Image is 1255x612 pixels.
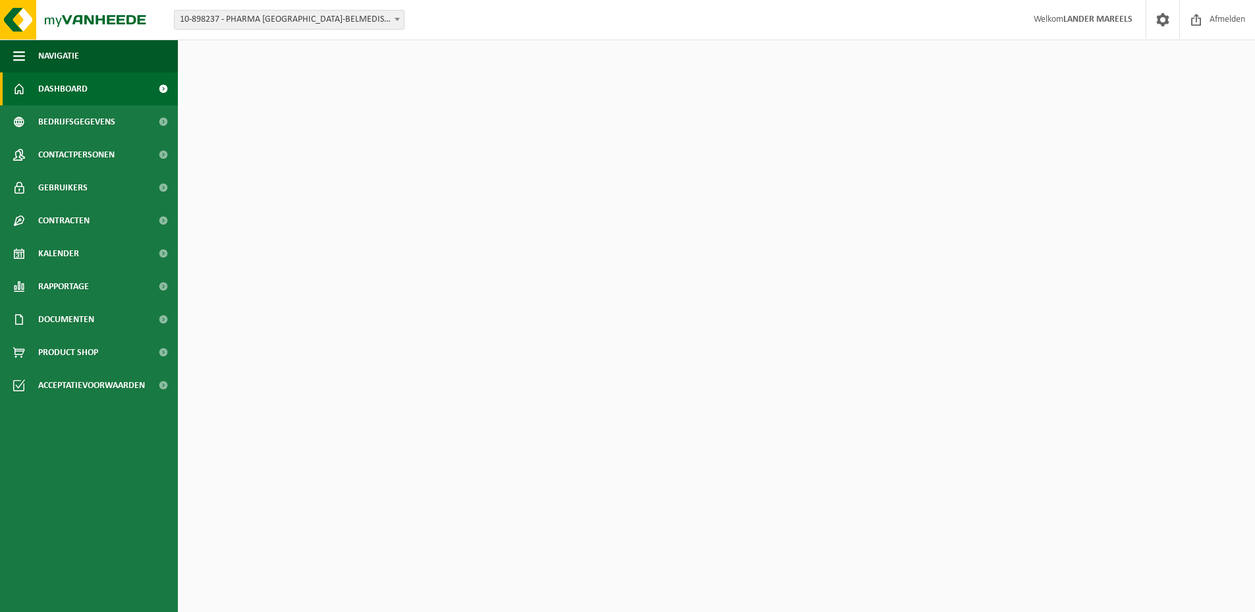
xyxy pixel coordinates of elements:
[38,237,79,270] span: Kalender
[38,138,115,171] span: Contactpersonen
[38,303,94,336] span: Documenten
[38,40,79,72] span: Navigatie
[38,369,145,402] span: Acceptatievoorwaarden
[38,105,115,138] span: Bedrijfsgegevens
[1063,14,1132,24] strong: LANDER MAREELS
[38,171,88,204] span: Gebruikers
[38,270,89,303] span: Rapportage
[38,204,90,237] span: Contracten
[175,11,404,29] span: 10-898237 - PHARMA BELGIUM-BELMEDIS ZWIJNAARDE - ZWIJNAARDE
[174,10,404,30] span: 10-898237 - PHARMA BELGIUM-BELMEDIS ZWIJNAARDE - ZWIJNAARDE
[38,336,98,369] span: Product Shop
[38,72,88,105] span: Dashboard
